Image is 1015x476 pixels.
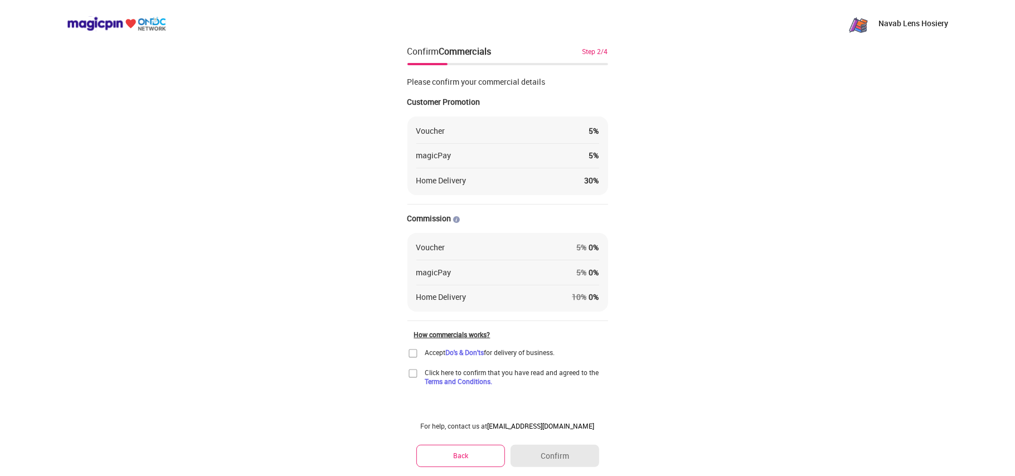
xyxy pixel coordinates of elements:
[439,45,492,57] div: Commercials
[407,368,419,379] img: home-delivery-unchecked-checkbox-icon.f10e6f61.svg
[425,377,493,386] a: Terms and Conditions.
[577,267,599,278] span: 0 %
[425,348,555,357] div: Accept for delivery of business.
[67,16,166,31] img: ondc-logo-new-small.8a59708e.svg
[453,216,460,223] img: AuROenoBPPGMAAAAAElFTkSuQmCC
[416,150,451,161] div: magicPay
[577,267,587,278] span: 5 %
[847,12,870,35] img: zN8eeJ7_1yFC7u6ROh_yaNnuSMByXp4ytvKet0ObAKR-3G77a2RQhNqTzPi8_o_OMQ7Yu_PgX43RpeKyGayj_rdr-Pw
[572,292,587,302] span: 10 %
[446,348,484,357] a: Do's & Don'ts
[407,76,608,88] div: Please confirm your commercial details
[511,445,599,467] button: Confirm
[416,421,599,430] div: For help, contact us at
[589,125,599,137] div: 5 %
[416,242,445,253] div: Voucher
[416,445,506,467] button: Back
[407,96,608,108] div: Customer Promotion
[407,348,419,359] img: home-delivery-unchecked-checkbox-icon.f10e6f61.svg
[577,242,599,252] span: 0 %
[416,267,451,278] div: magicPay
[878,18,948,29] p: Navab Lens Hosiery
[577,242,587,252] span: 5 %
[414,330,608,339] div: How commercials works?
[582,46,608,56] div: Step 2/4
[425,368,608,386] span: Click here to confirm that you have read and agreed to the
[416,125,445,137] div: Voucher
[572,292,599,302] span: 0 %
[407,213,608,224] div: Commission
[407,45,492,58] div: Confirm
[589,150,599,161] div: 5 %
[416,292,467,303] div: Home Delivery
[488,421,595,430] a: [EMAIL_ADDRESS][DOMAIN_NAME]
